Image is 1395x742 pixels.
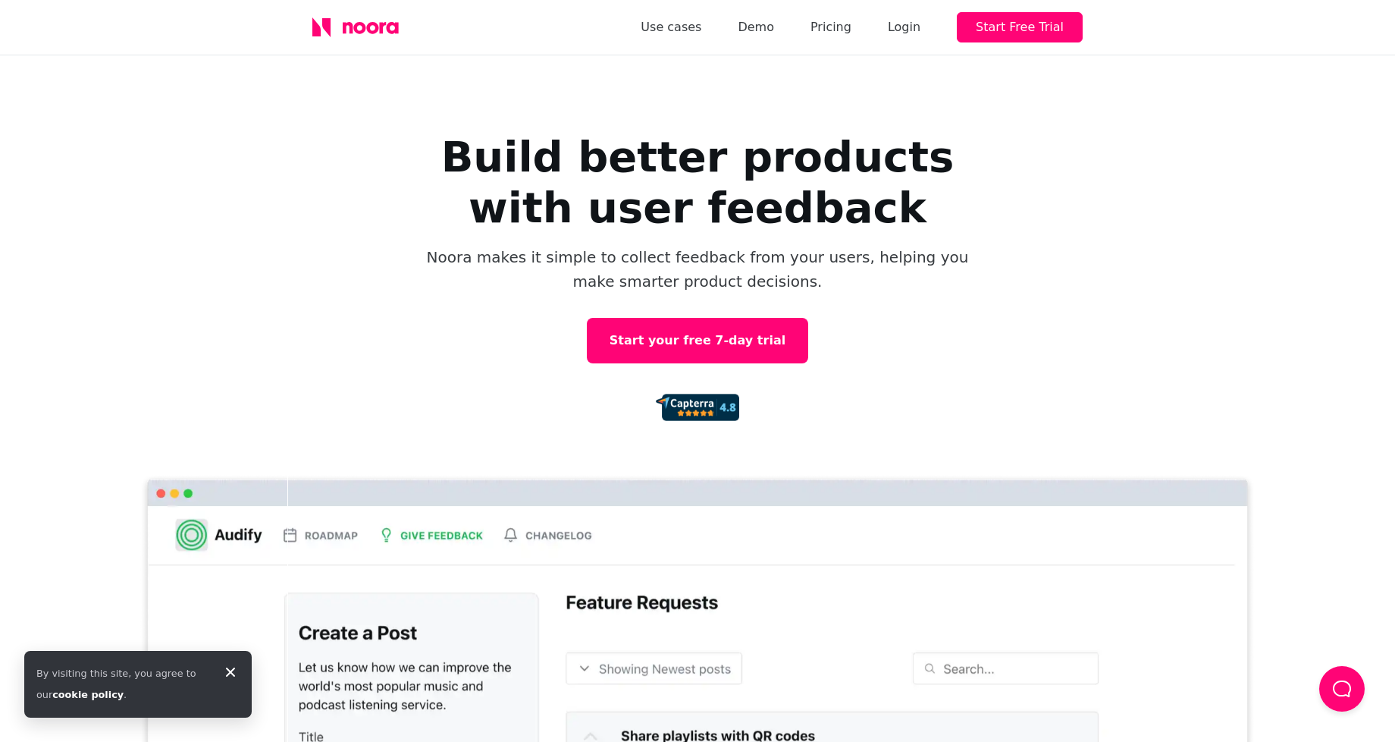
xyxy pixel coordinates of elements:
[394,131,1001,233] h1: Build better products with user feedback
[738,17,774,38] a: Demo
[810,17,851,38] a: Pricing
[52,689,124,700] a: cookie policy
[641,17,701,38] a: Use cases
[888,17,920,38] div: Login
[1319,666,1365,712] button: Load Chat
[957,12,1083,42] button: Start Free Trial
[587,318,808,363] a: Start your free 7-day trial
[425,245,970,294] p: Noora makes it simple to collect feedback from your users, helping you make smarter product decis...
[36,663,209,706] div: By visiting this site, you agree to our .
[656,394,739,421] img: 92d72d4f0927c2c8b0462b8c7b01ca97.png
